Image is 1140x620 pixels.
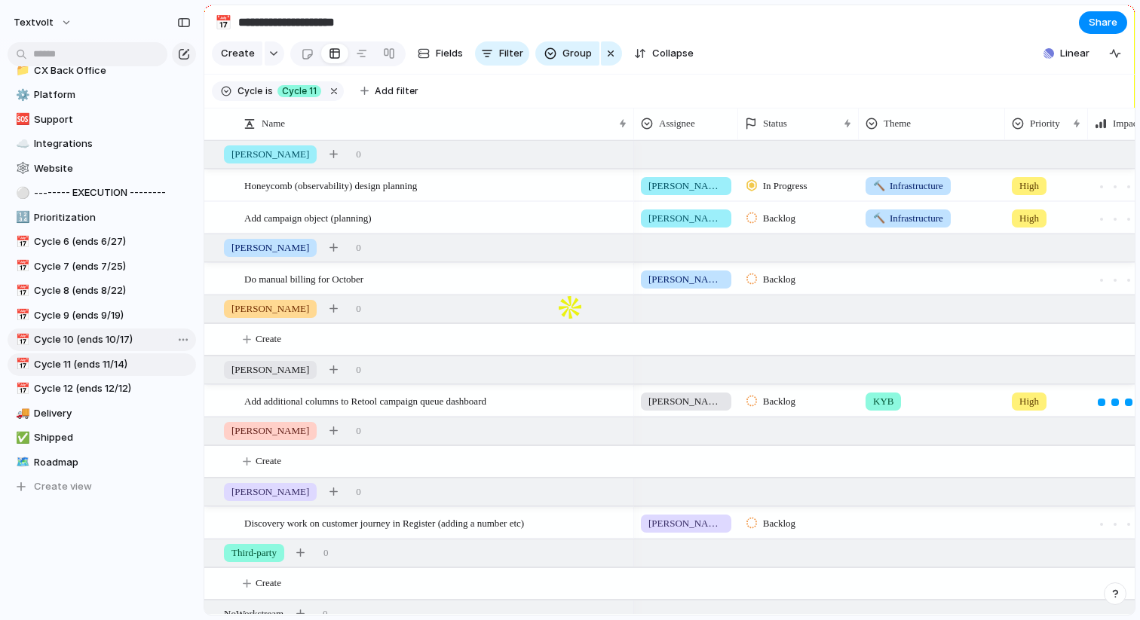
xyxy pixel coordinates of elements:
span: Cycle 9 (ends 9/19) [34,308,191,323]
a: ✅Shipped [8,426,196,449]
button: 📅 [14,357,29,372]
div: 🗺️ [16,454,26,471]
a: 🕸️Website [8,157,196,180]
div: ✅ [16,429,26,447]
div: 📅 [16,258,26,275]
span: 0 [356,147,361,162]
span: Discovery work on customer journey in Register (adding a number etc) [244,514,524,531]
button: Create view [8,475,196,498]
span: Create [256,331,281,347]
span: Share [1089,15,1117,30]
span: [PERSON_NAME] [231,240,309,255]
a: 📅Cycle 7 (ends 7/25) [8,255,196,278]
div: ⚙️ [16,87,26,104]
span: Cycle 11 [282,84,317,98]
button: 📁 [14,63,29,78]
a: ☁️Integrations [8,133,196,155]
a: 🚚Delivery [8,402,196,425]
a: 🆘Support [8,108,196,131]
span: Cycle 11 (ends 11/14) [34,357,191,372]
a: 📅Cycle 6 (ends 6/27) [8,231,196,253]
a: 🗺️Roadmap [8,451,196,474]
div: 📅Cycle 9 (ends 9/19) [8,304,196,327]
span: [PERSON_NAME] [648,272,724,287]
span: 0 [323,545,329,560]
button: Fields [412,41,469,66]
button: Collapse [628,41,700,66]
div: ⚪ [16,185,26,202]
span: Prioritization [34,210,191,225]
button: Group [535,41,599,66]
span: Fields [436,46,463,61]
span: is [265,84,273,98]
div: 📅Cycle 12 (ends 12/12) [8,377,196,400]
a: ⚙️Platform [8,84,196,106]
div: 📁 [16,62,26,79]
div: 📅 [16,283,26,300]
span: Priority [1030,116,1060,131]
span: Shipped [34,430,191,445]
button: 🚚 [14,406,29,421]
span: Backlog [763,516,795,531]
span: Create [221,46,255,61]
span: Backlog [763,272,795,287]
span: In Progress [763,179,807,194]
span: textvolt [14,15,54,30]
div: 📁CX Back Office [8,60,196,82]
span: Honeycomb (observability) design planning [244,176,417,194]
div: 📅Cycle 11 (ends 11/14) [8,353,196,376]
button: 📅 [211,11,235,35]
div: 🚚 [16,405,26,422]
button: 🗺️ [14,455,29,470]
span: [PERSON_NAME] [648,394,724,409]
a: 📅Cycle 8 (ends 8/22) [8,279,196,302]
button: Cycle 11 [274,83,324,99]
span: Cycle [237,84,262,98]
span: Third-party [231,545,277,560]
a: ⚪-------- EXECUTION -------- [8,182,196,204]
span: -------- EXECUTION -------- [34,185,191,200]
span: 🔨 [873,212,885,224]
span: Status [763,116,787,131]
div: 🕸️ [16,160,26,177]
span: 0 [356,423,361,438]
span: Roadmap [34,455,191,470]
div: 📅 [16,234,26,251]
span: Backlog [763,211,795,226]
button: textvolt [7,11,80,35]
button: 🆘 [14,112,29,127]
span: Infrastructure [873,211,943,226]
span: [PERSON_NAME] [231,423,309,438]
button: 📅 [14,308,29,323]
span: Name [262,116,285,131]
button: Share [1079,11,1127,34]
button: 🔢 [14,210,29,225]
span: Cycle 7 (ends 7/25) [34,259,191,274]
button: Add filter [351,81,427,102]
button: ⚪ [14,185,29,200]
button: 📅 [14,259,29,274]
button: Create [212,41,262,66]
button: ⚙️ [14,87,29,102]
span: 0 [356,484,361,499]
span: [PERSON_NAME] [648,179,724,194]
button: is [262,83,276,99]
span: Infrastructure [873,179,943,194]
button: 📅 [14,381,29,396]
span: KYB [873,394,893,409]
span: Linear [1060,46,1089,61]
span: [PERSON_NAME] [231,147,309,162]
div: 📅 [16,356,26,373]
button: Filter [475,41,529,66]
div: ☁️ [16,136,26,153]
span: [PERSON_NAME] [648,211,724,226]
span: Create [256,454,281,469]
span: Assignee [659,116,695,131]
button: 🕸️ [14,161,29,176]
span: [PERSON_NAME] [231,484,309,499]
